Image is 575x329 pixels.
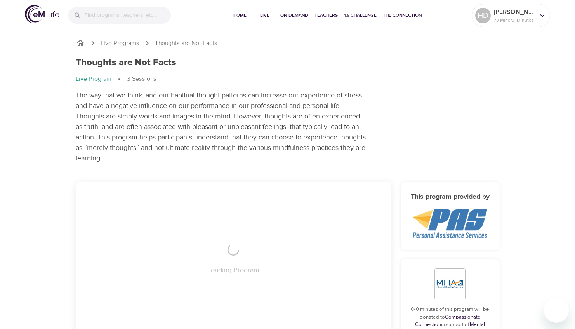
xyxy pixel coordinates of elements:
span: The Connection [383,11,422,19]
div: HD [475,8,491,23]
p: Loading Program [207,265,259,275]
span: Live [255,11,274,19]
span: Teachers [314,11,338,19]
h1: Thoughts are Not Facts [76,57,176,68]
span: 1% Challenge [344,11,377,19]
img: logo [25,5,59,23]
p: 3 Sessions [127,75,156,84]
h6: This program provided by [410,191,490,203]
input: Find programs, teachers, etc... [85,7,171,24]
p: [PERSON_NAME].[PERSON_NAME] [494,7,535,17]
p: 73 Mindful Minutes [494,17,535,24]
p: Live Program [76,75,111,84]
img: PAS%20logo.png [413,209,487,238]
nav: breadcrumb [76,75,500,84]
p: The way that we think, and our habitual thought patterns can increase our experience of stress an... [76,90,367,164]
span: On-Demand [280,11,308,19]
iframe: Button to launch messaging window [544,298,569,323]
a: Compassionate Connection [415,314,481,328]
a: Live Programs [101,39,139,48]
p: Thoughts are Not Facts [155,39,217,48]
span: Home [231,11,249,19]
nav: breadcrumb [76,38,500,48]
